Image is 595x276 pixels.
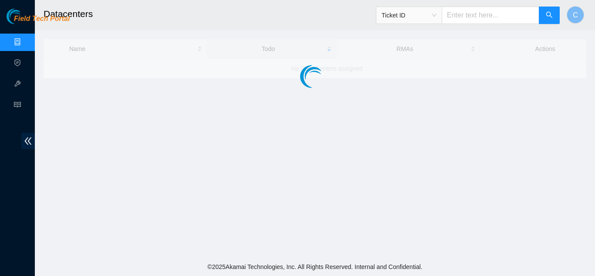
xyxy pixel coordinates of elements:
[567,6,584,24] button: C
[7,9,44,24] img: Akamai Technologies
[573,10,578,20] span: C
[7,16,70,27] a: Akamai TechnologiesField Tech Portal
[14,15,70,23] span: Field Tech Portal
[35,258,595,276] footer: © 2025 Akamai Technologies, Inc. All Rights Reserved. Internal and Confidential.
[382,9,436,22] span: Ticket ID
[539,7,560,24] button: search
[14,97,21,115] span: read
[442,7,539,24] input: Enter text here...
[546,11,553,20] span: search
[21,133,35,149] span: double-left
